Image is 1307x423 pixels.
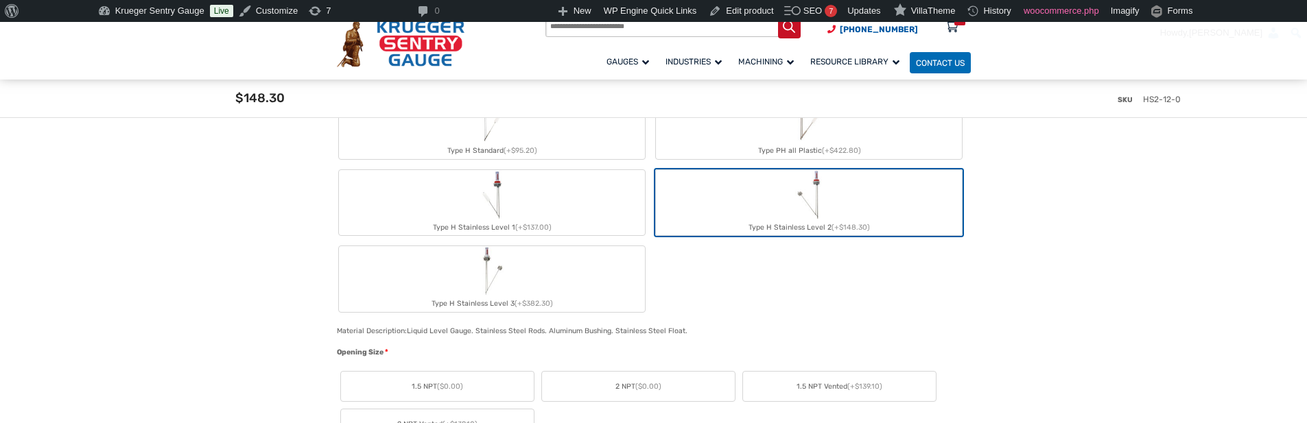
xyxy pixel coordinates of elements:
[1143,95,1181,104] span: HS2-12-0
[1155,22,1286,44] a: Howdy,
[339,170,645,236] label: Type H Stainless Level 1
[810,57,899,67] span: Resource Library
[437,382,463,391] span: ($0.00)
[339,246,645,312] label: Type H Stainless Level 3
[822,146,861,155] span: (+$422.80)
[847,382,882,391] span: (+$139.10)
[827,23,918,36] a: Phone Number (920) 434-8860
[804,50,910,74] a: Resource Library
[412,381,463,392] span: 1.5 NPT
[1189,27,1262,38] span: [PERSON_NAME]
[656,170,962,236] label: Type H Stainless Level 2
[656,219,962,236] div: Type H Stainless Level 2
[1024,5,1099,16] span: woocommerce.php
[600,50,659,74] a: Gauges
[339,219,645,236] div: Type H Stainless Level 1
[504,146,537,155] span: (+$95.20)
[515,223,552,232] span: (+$137.00)
[337,20,464,67] img: Krueger Sentry Gauge
[337,348,384,356] span: Opening Size
[910,52,971,73] a: Contact Us
[666,57,722,67] span: Industries
[515,299,553,308] span: (+$382.30)
[339,143,645,159] div: Type H Standard
[210,5,233,17] a: Live
[339,295,645,312] div: Type H Stainless Level 3
[659,50,732,74] a: Industries
[337,326,407,335] span: Material Description:
[840,25,918,34] span: [PHONE_NUMBER]
[797,381,882,392] span: 1.5 NPT Vented
[235,90,285,106] span: $148.30
[635,382,661,391] span: ($0.00)
[1118,95,1133,104] span: SKU
[656,143,962,159] div: Type PH all Plastic
[732,50,804,74] a: Machining
[607,57,649,67] span: Gauges
[385,347,388,358] abbr: required
[832,223,870,232] span: (+$148.30)
[825,5,837,17] div: 7
[407,326,687,335] div: Liquid Level Gauge. Stainless Steel Rods. Aluminum Bushing. Stainless Steel Float.
[738,57,794,67] span: Machining
[615,381,661,392] span: 2 NPT
[916,58,965,68] span: Contact Us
